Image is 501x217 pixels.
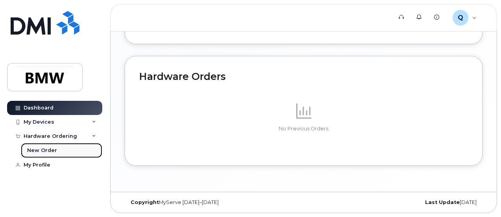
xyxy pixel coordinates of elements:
strong: Last Update [425,199,460,205]
div: [DATE] [363,199,483,206]
div: MyServe [DATE]–[DATE] [125,199,244,206]
span: Q [458,13,463,22]
h2: Hardware Orders [139,70,468,82]
p: No Previous Orders [139,125,468,132]
strong: Copyright [131,199,159,205]
div: QTC5932 [447,10,482,26]
iframe: Messenger Launcher [467,183,495,211]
